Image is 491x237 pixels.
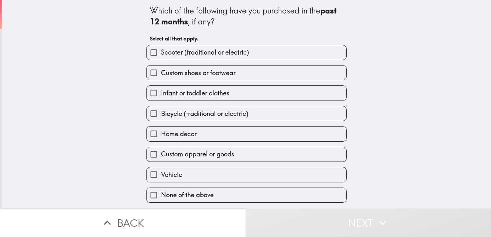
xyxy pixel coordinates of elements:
[161,190,214,199] span: None of the above
[161,170,182,179] span: Vehicle
[147,127,346,141] button: Home decor
[161,48,249,57] span: Scooter (traditional or electric)
[147,106,346,121] button: Bicycle (traditional or electric)
[161,109,248,118] span: Bicycle (traditional or electric)
[245,208,491,237] button: Next
[161,68,236,77] span: Custom shoes or footwear
[147,188,346,202] button: None of the above
[161,150,234,159] span: Custom apparel or goods
[147,66,346,80] button: Custom shoes or footwear
[150,35,343,42] h6: Select all that apply.
[161,129,197,138] span: Home decor
[150,5,343,27] div: Which of the following have you purchased in the , if any?
[147,147,346,162] button: Custom apparel or goods
[150,6,338,26] b: past 12 months
[147,86,346,100] button: Infant or toddler clothes
[147,45,346,60] button: Scooter (traditional or electric)
[161,89,229,98] span: Infant or toddler clothes
[147,167,346,182] button: Vehicle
